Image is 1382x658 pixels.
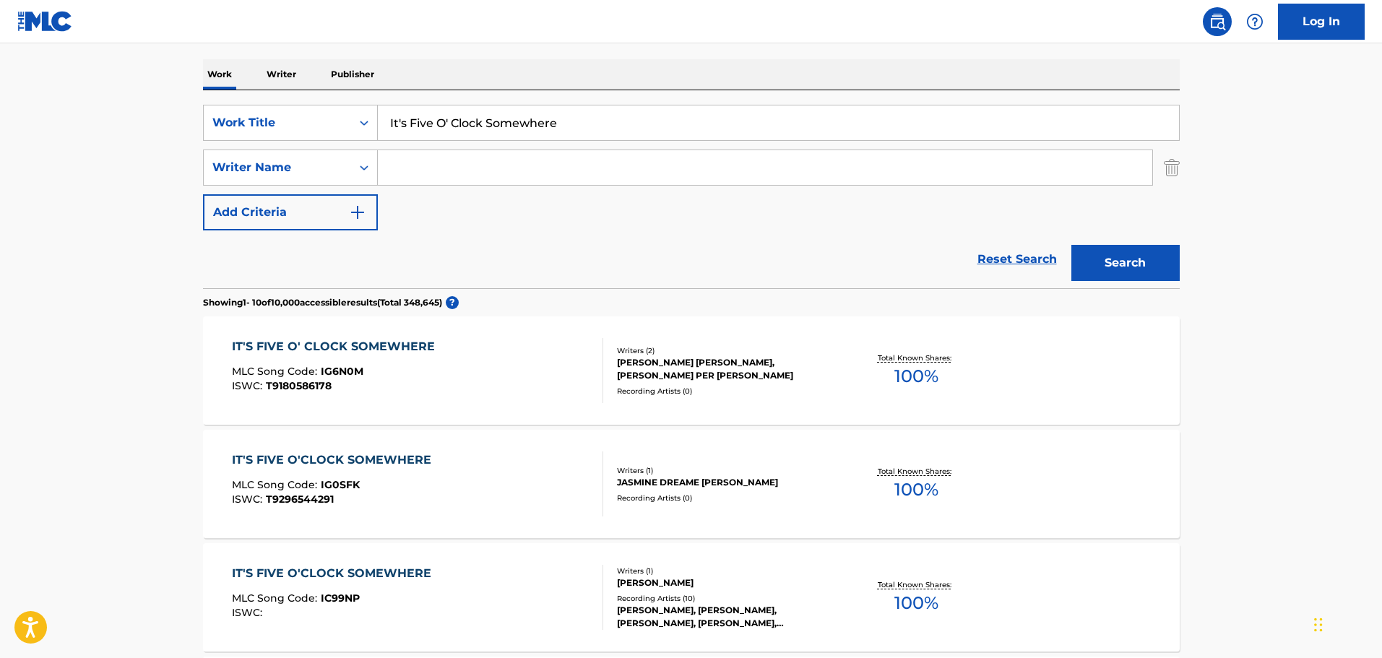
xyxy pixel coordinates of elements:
[446,296,459,309] span: ?
[203,105,1180,288] form: Search Form
[894,477,938,503] span: 100 %
[617,345,835,356] div: Writers ( 2 )
[1164,150,1180,186] img: Delete Criterion
[617,566,835,576] div: Writers ( 1 )
[232,592,321,605] span: MLC Song Code :
[617,465,835,476] div: Writers ( 1 )
[894,590,938,616] span: 100 %
[617,386,835,397] div: Recording Artists ( 0 )
[1203,7,1232,36] a: Public Search
[212,159,342,176] div: Writer Name
[232,565,439,582] div: IT'S FIVE O'CLOCK SOMEWHERE
[203,296,442,309] p: Showing 1 - 10 of 10,000 accessible results (Total 348,645 )
[232,493,266,506] span: ISWC :
[232,338,442,355] div: IT'S FIVE O' CLOCK SOMEWHERE
[203,59,236,90] p: Work
[321,365,363,378] span: IG6N0M
[203,194,378,230] button: Add Criteria
[970,243,1064,275] a: Reset Search
[327,59,379,90] p: Publisher
[203,543,1180,651] a: IT'S FIVE O'CLOCK SOMEWHEREMLC Song Code:IC99NPISWC:Writers (1)[PERSON_NAME]Recording Artists (10...
[1240,7,1269,36] div: Help
[232,606,266,619] span: ISWC :
[617,476,835,489] div: JASMINE DREAME [PERSON_NAME]
[1278,4,1365,40] a: Log In
[321,478,360,491] span: IG0SFK
[262,59,301,90] p: Writer
[203,316,1180,425] a: IT'S FIVE O' CLOCK SOMEWHEREMLC Song Code:IG6N0MISWC:T9180586178Writers (2)[PERSON_NAME] [PERSON_...
[232,478,321,491] span: MLC Song Code :
[878,466,955,477] p: Total Known Shares:
[617,356,835,382] div: [PERSON_NAME] [PERSON_NAME], [PERSON_NAME] PER [PERSON_NAME]
[1310,589,1382,658] iframe: Chat Widget
[232,365,321,378] span: MLC Song Code :
[232,379,266,392] span: ISWC :
[1071,245,1180,281] button: Search
[1246,13,1264,30] img: help
[212,114,342,131] div: Work Title
[17,11,73,32] img: MLC Logo
[878,352,955,363] p: Total Known Shares:
[617,593,835,604] div: Recording Artists ( 10 )
[1209,13,1226,30] img: search
[617,576,835,589] div: [PERSON_NAME]
[894,363,938,389] span: 100 %
[203,430,1180,538] a: IT'S FIVE O'CLOCK SOMEWHEREMLC Song Code:IG0SFKISWC:T9296544291Writers (1)JASMINE DREAME [PERSON_...
[321,592,360,605] span: IC99NP
[266,379,332,392] span: T9180586178
[266,493,334,506] span: T9296544291
[617,493,835,503] div: Recording Artists ( 0 )
[878,579,955,590] p: Total Known Shares:
[617,604,835,630] div: [PERSON_NAME], [PERSON_NAME], [PERSON_NAME], [PERSON_NAME], [PERSON_NAME]
[349,204,366,221] img: 9d2ae6d4665cec9f34b9.svg
[232,451,439,469] div: IT'S FIVE O'CLOCK SOMEWHERE
[1314,603,1323,646] div: Drag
